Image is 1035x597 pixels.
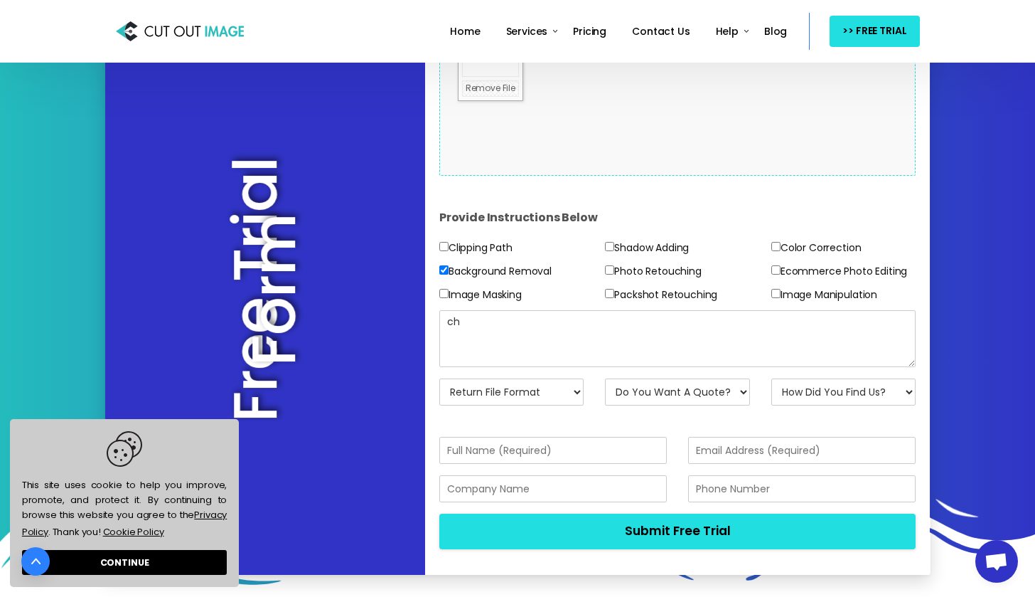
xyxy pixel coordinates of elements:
[758,16,793,48] a: Blog
[439,289,449,298] input: Image Masking
[500,16,554,48] a: Services
[439,263,552,280] label: Background Removal
[22,550,227,575] a: dismiss cookie message
[771,263,907,280] label: Ecommerce Photo Editing
[439,475,667,502] input: Company Name
[975,540,1018,583] div: Open chat
[101,522,166,541] a: learn more about cookies
[462,80,519,97] a: Remove File
[22,508,227,539] a: Privacy Policy
[605,263,701,280] label: Photo Retouching
[573,24,606,38] span: Pricing
[710,16,744,48] a: Help
[439,265,449,275] input: Background Removal
[10,419,239,587] div: cookieconsent
[626,16,695,48] a: Contact Us
[688,437,916,464] input: Email Address (Required)
[771,265,781,275] input: Ecommerce Photo Editing
[716,24,739,38] span: Help
[688,475,916,502] input: Phone Number
[247,151,284,428] h2: Free Trial Form
[439,286,522,304] label: Image Masking
[444,16,486,48] a: Home
[116,18,244,45] img: Cut Out Image
[605,242,614,251] input: Shadow Adding
[439,239,513,257] label: Clipping Path
[21,547,50,576] a: Go to top
[439,242,449,251] input: Clipping Path
[439,437,667,464] input: Full Name (Required)
[605,286,717,304] label: Packshot Retouching
[605,239,689,257] label: Shadow Adding
[439,196,916,239] h4: Provide Instructions Below
[764,24,787,38] span: Blog
[771,289,781,298] input: Image Manipulation
[506,24,548,38] span: Services
[842,22,906,40] span: >> FREE TRIAL
[605,289,614,298] input: Packshot Retouching
[567,16,612,48] a: Pricing
[771,286,877,304] label: Image Manipulation
[771,242,781,251] input: Color Correction
[771,239,861,257] label: Color Correction
[450,24,480,38] span: Home
[439,514,916,549] button: Submit Free Trial
[22,431,227,541] span: This site uses cookie to help you improve, promote, and protect it. By continuing to browse this ...
[632,24,690,38] span: Contact Us
[605,265,614,275] input: Photo Retouching
[830,16,919,46] a: >> FREE TRIAL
